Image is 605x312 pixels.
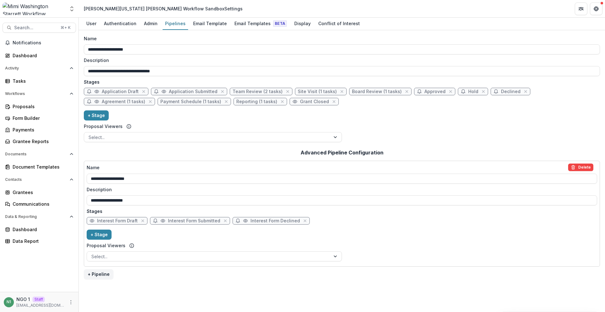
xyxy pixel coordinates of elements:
button: close [447,88,454,95]
p: NGO 1 [16,296,30,303]
div: Email Templates [232,19,289,28]
a: Payments [3,125,76,135]
div: Display [292,19,313,28]
label: Proposal Viewers [87,242,125,249]
div: Tasks [13,78,71,84]
a: Form Builder [3,113,76,123]
a: Email Templates Beta [232,18,289,30]
div: Payments [13,126,71,133]
a: User [84,18,99,30]
span: Activity [5,66,67,70]
span: Site Visit (1 tasks) [298,89,337,94]
button: More [67,298,75,306]
a: Tasks [3,76,76,86]
a: Authentication [101,18,139,30]
span: Grant Closed [300,99,329,104]
a: Dashboard [3,224,76,235]
a: Communications [3,199,76,209]
a: Email Template [191,18,229,30]
span: Interest Form Draft [97,218,138,224]
a: Proposals [3,101,76,112]
button: Open Documents [3,149,76,159]
button: Open Activity [3,63,76,73]
button: Open entity switcher [67,3,76,15]
button: close [222,218,228,224]
span: Contacts [5,177,67,182]
a: Admin [141,18,160,30]
span: Team Review (2 tasks) [233,89,283,94]
div: Dashboard [13,52,71,59]
span: Application Draft [102,89,139,94]
button: close [522,88,529,95]
a: Display [292,18,313,30]
div: Form Builder [13,115,71,121]
button: close [480,88,487,95]
div: Pipelines [163,19,188,28]
div: Communications [13,201,71,207]
button: close [141,88,147,95]
p: Name [87,164,100,171]
button: close [140,218,146,224]
div: Admin [141,19,160,28]
button: close [147,98,153,105]
img: Mimi Washington Starrett Workflow Sandbox logo [3,3,65,15]
button: close [331,98,337,105]
span: Hold [468,89,478,94]
div: Data Report [13,238,71,244]
button: + Stage [87,230,112,240]
button: close [339,88,345,95]
div: NGO 1 [7,300,11,304]
label: Description [87,186,593,193]
button: + Stage [84,110,109,120]
span: Reporting (1 tasks) [236,99,277,104]
div: Document Templates [13,164,71,170]
button: close [223,98,229,105]
span: Documents [5,152,67,156]
span: Board Review (1 tasks) [352,89,402,94]
button: Open Workflows [3,89,76,99]
button: Partners [575,3,587,15]
span: Interest Form Submitted [168,218,220,224]
p: Stages [84,79,600,85]
div: Proposals [13,103,71,110]
span: Application Submitted [169,89,217,94]
div: Grantee Reports [13,138,71,145]
a: Grantees [3,187,76,198]
a: Pipelines [163,18,188,30]
h2: Advanced Pipeline Configuration [301,150,383,156]
button: Open Data & Reporting [3,212,76,222]
label: Description [84,57,596,64]
div: Dashboard [13,226,71,233]
div: ⌘ + K [59,24,72,31]
span: Data & Reporting [5,214,67,219]
span: Agreement (1 tasks) [102,99,145,104]
a: Document Templates [3,162,76,172]
p: Name [84,35,97,42]
span: Declined [501,89,521,94]
a: Dashboard [3,50,76,61]
button: + Pipeline [84,269,113,279]
button: close [219,88,226,95]
button: Open Contacts [3,175,76,185]
span: Search... [14,25,57,31]
div: [PERSON_NAME][US_STATE] [PERSON_NAME] Workflow Sandbox Settings [84,5,243,12]
button: close [285,88,291,95]
span: Payment Schedule (1 tasks) [160,99,221,104]
div: Authentication [101,19,139,28]
span: Workflows [5,92,67,96]
span: Interest Form Declined [251,218,300,224]
a: Conflict of Interest [316,18,362,30]
div: Conflict of Interest [316,19,362,28]
span: Notifications [13,40,73,46]
span: Approved [424,89,446,94]
label: Proposal Viewers [84,123,123,130]
div: Grantees [13,189,71,196]
a: Grantee Reports [3,136,76,147]
div: User [84,19,99,28]
p: [EMAIL_ADDRESS][DOMAIN_NAME] [16,303,65,308]
button: Get Help [590,3,602,15]
div: Email Template [191,19,229,28]
nav: breadcrumb [81,4,245,13]
button: Search... [3,23,76,33]
a: Data Report [3,236,76,246]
